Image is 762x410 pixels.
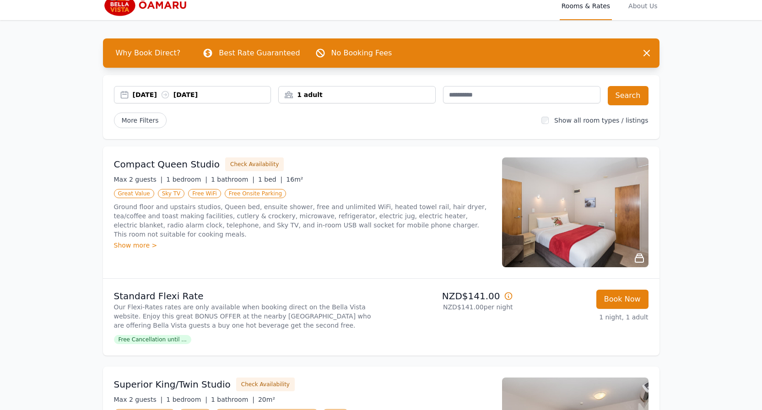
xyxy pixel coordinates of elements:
span: Free Onsite Parking [225,189,286,198]
p: Standard Flexi Rate [114,290,378,302]
span: Max 2 guests | [114,396,163,403]
h3: Superior King/Twin Studio [114,378,231,391]
div: [DATE] [DATE] [133,90,271,99]
p: NZD$141.00 [385,290,513,302]
button: Check Availability [236,378,295,391]
p: No Booking Fees [331,48,392,59]
button: Check Availability [225,157,284,171]
span: 1 bathroom | [211,176,254,183]
span: Free Cancellation until ... [114,335,191,344]
h3: Compact Queen Studio [114,158,220,171]
p: 1 night, 1 adult [520,313,649,322]
span: 1 bedroom | [166,176,207,183]
span: More Filters [114,113,167,128]
p: NZD$141.00 per night [385,302,513,312]
span: Max 2 guests | [114,176,163,183]
p: Best Rate Guaranteed [219,48,300,59]
span: Why Book Direct? [108,44,188,62]
span: 20m² [258,396,275,403]
label: Show all room types / listings [554,117,648,124]
div: Show more > [114,241,491,250]
span: 16m² [286,176,303,183]
button: Search [608,86,649,105]
div: 1 adult [279,90,435,99]
span: 1 bed | [258,176,282,183]
span: Sky TV [158,189,185,198]
span: 1 bathroom | [211,396,254,403]
p: Our Flexi-Rates rates are only available when booking direct on the Bella Vista website. Enjoy th... [114,302,378,330]
span: 1 bedroom | [166,396,207,403]
button: Book Now [596,290,649,309]
p: Ground floor and upstairs studios, Queen bed, ensuite shower, free and unlimited WiFi, heated tow... [114,202,491,239]
span: Free WiFi [188,189,221,198]
span: Great Value [114,189,154,198]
